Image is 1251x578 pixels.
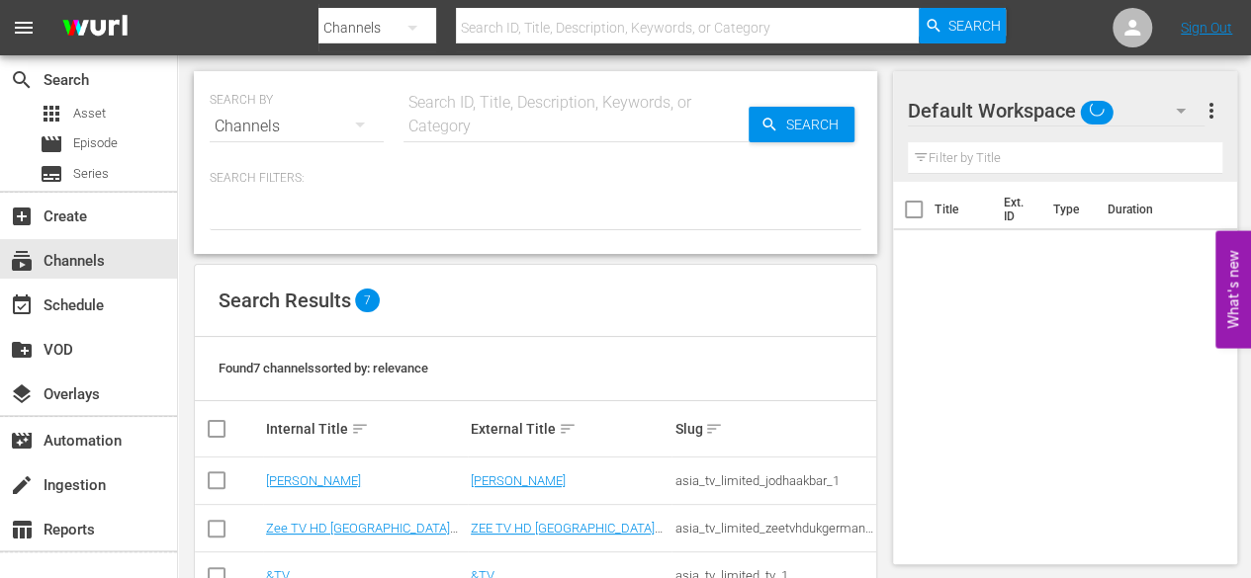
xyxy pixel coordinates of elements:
th: Duration [1095,182,1213,237]
span: VOD [10,338,34,362]
button: Search [749,107,854,142]
span: Episode [73,133,118,153]
a: [PERSON_NAME] [266,473,361,488]
span: Overlays [10,382,34,406]
div: asia_tv_limited_zeetvhdukgermany_1 [674,521,873,536]
a: ZEE TV HD [GEOGRAPHIC_DATA] ([GEOGRAPHIC_DATA]) [471,521,663,550]
div: asia_tv_limited_jodhaakbar_1 [674,473,873,488]
span: Automation [10,429,34,453]
img: ans4CAIJ8jUAAAAAAAAAAAAAAAAAAAAAAAAgQb4GAAAAAAAAAAAAAAAAAAAAAAAAJMjXAAAAAAAAAAAAAAAAAAAAAAAAgAT5G... [47,5,142,51]
span: sort [559,420,577,438]
span: Reports [10,518,34,541]
span: Series [40,162,63,186]
a: [PERSON_NAME] [471,473,566,488]
button: more_vert [1199,87,1222,134]
span: Asset [40,102,63,125]
p: Search Filters: [210,170,861,187]
span: Series [73,164,109,184]
span: 7 [355,289,380,312]
span: Search [778,107,854,142]
span: more_vert [1199,99,1222,123]
span: Search [948,8,1001,43]
div: Channels [210,99,384,154]
button: Open Feedback Widget [1215,230,1251,348]
button: Search [919,8,1006,43]
span: menu [12,16,36,40]
span: Asset [73,104,106,124]
th: Ext. ID [992,182,1041,237]
div: Internal Title [266,417,465,441]
span: Found 7 channels sorted by: relevance [219,361,428,375]
span: Schedule [10,293,34,317]
a: Zee TV HD [GEOGRAPHIC_DATA] ([GEOGRAPHIC_DATA]) [266,521,458,550]
span: Search [10,68,34,92]
th: Type [1040,182,1095,237]
div: Slug [674,417,873,441]
span: sort [351,420,369,438]
div: Search ID, Title, Description, Keywords, or Category [403,91,749,138]
div: Default Workspace [908,83,1205,138]
span: Create [10,205,34,228]
span: sort [705,420,723,438]
span: Search Results [219,289,351,312]
th: Title [935,182,992,237]
div: External Title [471,417,670,441]
span: Ingestion [10,473,34,497]
a: Sign Out [1181,20,1232,36]
span: Episode [40,132,63,156]
span: Channels [10,249,34,273]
